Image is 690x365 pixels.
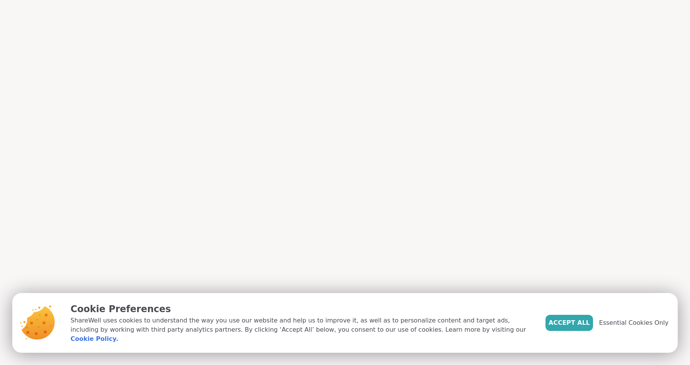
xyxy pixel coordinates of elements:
[549,318,590,327] span: Accept All
[71,334,118,344] a: Cookie Policy.
[599,318,669,327] span: Essential Cookies Only
[71,302,533,316] p: Cookie Preferences
[71,316,533,344] p: ShareWell uses cookies to understand the way you use our website and help us to improve it, as we...
[545,315,593,331] button: Accept All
